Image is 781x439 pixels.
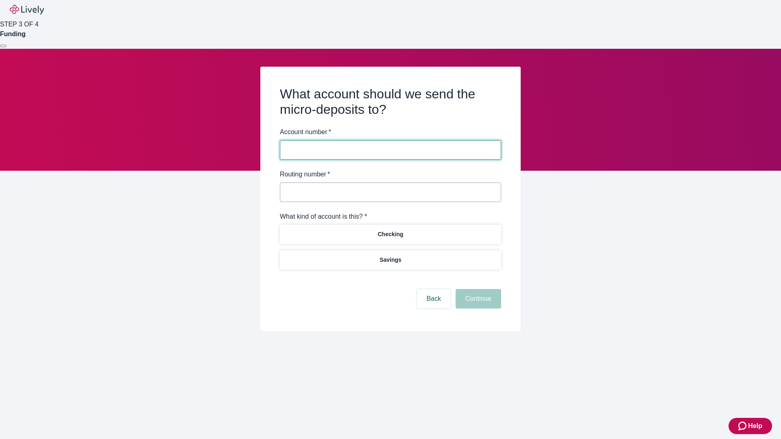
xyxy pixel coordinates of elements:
[10,5,44,15] img: Lively
[729,418,772,434] button: Zendesk support iconHelp
[280,225,501,244] button: Checking
[280,86,501,117] h2: What account should we send the micro-deposits to?
[748,421,762,431] span: Help
[280,250,501,269] button: Savings
[280,127,331,137] label: Account number
[380,256,401,264] p: Savings
[417,289,451,309] button: Back
[280,212,367,222] label: What kind of account is this? *
[280,170,330,179] label: Routing number
[738,421,748,431] svg: Zendesk support icon
[377,230,403,239] p: Checking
